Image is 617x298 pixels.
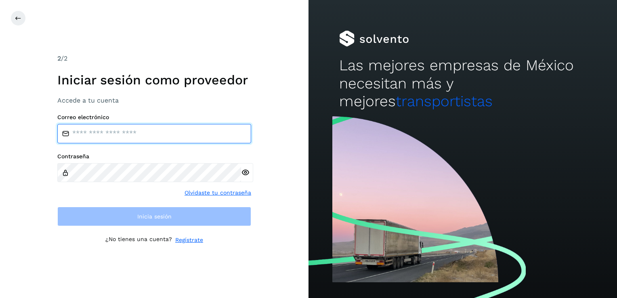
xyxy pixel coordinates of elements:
[57,54,251,63] div: /2
[137,214,172,219] span: Inicia sesión
[396,92,493,110] span: transportistas
[57,97,251,104] h3: Accede a tu cuenta
[105,236,172,244] p: ¿No tienes una cuenta?
[57,55,61,62] span: 2
[185,189,251,197] a: Olvidaste tu contraseña
[339,57,586,110] h2: Las mejores empresas de México necesitan más y mejores
[57,153,251,160] label: Contraseña
[175,236,203,244] a: Regístrate
[57,114,251,121] label: Correo electrónico
[57,207,251,226] button: Inicia sesión
[57,72,251,88] h1: Iniciar sesión como proveedor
